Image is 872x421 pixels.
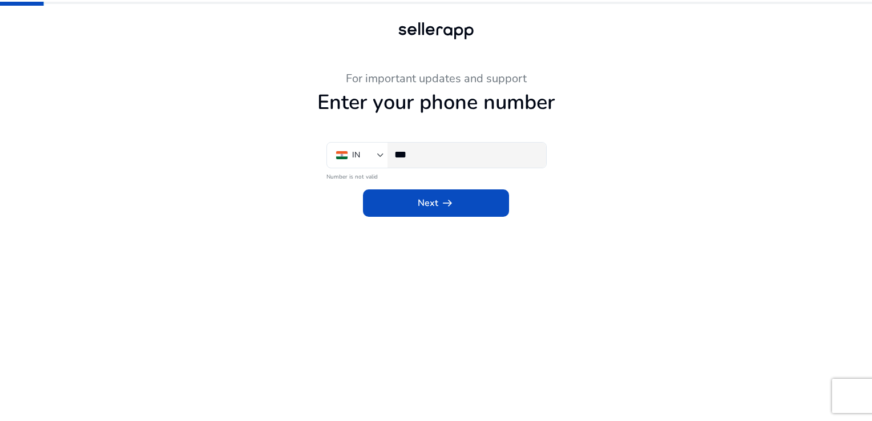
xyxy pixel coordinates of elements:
[326,169,546,181] mat-error: Number is not valid
[441,196,454,210] span: arrow_right_alt
[418,196,454,210] span: Next
[352,149,360,161] div: IN
[122,90,750,115] h1: Enter your phone number
[363,189,509,217] button: Nextarrow_right_alt
[122,72,750,86] h3: For important updates and support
